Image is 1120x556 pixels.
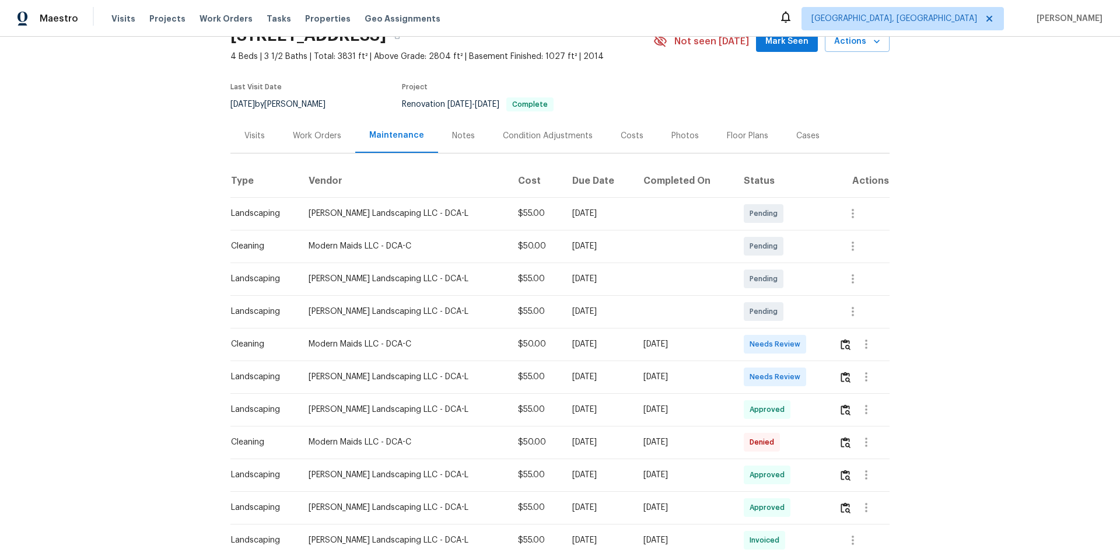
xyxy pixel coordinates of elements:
[230,51,653,62] span: 4 Beds | 3 1/2 Baths | Total: 3831 ft² | Above Grade: 2804 ft² | Basement Finished: 1027 ft² | 2014
[518,208,554,219] div: $55.00
[841,502,850,513] img: Review Icon
[674,36,749,47] span: Not seen [DATE]
[572,371,625,383] div: [DATE]
[727,130,768,142] div: Floor Plans
[231,240,290,252] div: Cleaning
[447,100,499,109] span: -
[230,30,386,41] h2: [STREET_ADDRESS]
[796,130,820,142] div: Cases
[750,240,782,252] span: Pending
[309,240,499,252] div: Modern Maids LLC - DCA-C
[518,404,554,415] div: $55.00
[309,404,499,415] div: [PERSON_NAME] Landscaping LLC - DCA-L
[309,273,499,285] div: [PERSON_NAME] Landscaping LLC - DCA-L
[643,371,725,383] div: [DATE]
[572,436,625,448] div: [DATE]
[634,165,734,197] th: Completed On
[839,363,852,391] button: Review Icon
[518,338,554,350] div: $50.00
[572,273,625,285] div: [DATE]
[231,436,290,448] div: Cleaning
[518,273,554,285] div: $55.00
[572,469,625,481] div: [DATE]
[230,165,299,197] th: Type
[199,13,253,25] span: Work Orders
[475,100,499,109] span: [DATE]
[309,208,499,219] div: [PERSON_NAME] Landscaping LLC - DCA-L
[447,100,472,109] span: [DATE]
[643,534,725,546] div: [DATE]
[309,371,499,383] div: [PERSON_NAME] Landscaping LLC - DCA-L
[305,13,351,25] span: Properties
[643,502,725,513] div: [DATE]
[309,469,499,481] div: [PERSON_NAME] Landscaping LLC - DCA-L
[231,208,290,219] div: Landscaping
[829,165,890,197] th: Actions
[841,372,850,383] img: Review Icon
[518,240,554,252] div: $50.00
[503,130,593,142] div: Condition Adjustments
[1032,13,1102,25] span: [PERSON_NAME]
[309,338,499,350] div: Modern Maids LLC - DCA-C
[839,330,852,358] button: Review Icon
[563,165,634,197] th: Due Date
[231,273,290,285] div: Landscaping
[402,100,554,109] span: Renovation
[841,437,850,448] img: Review Icon
[518,469,554,481] div: $55.00
[309,534,499,546] div: [PERSON_NAME] Landscaping LLC - DCA-L
[231,502,290,513] div: Landscaping
[621,130,643,142] div: Costs
[839,396,852,424] button: Review Icon
[750,469,789,481] span: Approved
[518,371,554,383] div: $55.00
[299,165,508,197] th: Vendor
[267,15,291,23] span: Tasks
[750,273,782,285] span: Pending
[293,130,341,142] div: Work Orders
[750,208,782,219] span: Pending
[765,34,808,49] span: Mark Seen
[841,339,850,350] img: Review Icon
[750,534,784,546] span: Invoiced
[572,404,625,415] div: [DATE]
[750,306,782,317] span: Pending
[309,502,499,513] div: [PERSON_NAME] Landscaping LLC - DCA-L
[309,436,499,448] div: Modern Maids LLC - DCA-C
[643,469,725,481] div: [DATE]
[518,502,554,513] div: $55.00
[572,306,625,317] div: [DATE]
[231,534,290,546] div: Landscaping
[111,13,135,25] span: Visits
[750,436,779,448] span: Denied
[756,31,818,53] button: Mark Seen
[839,461,852,489] button: Review Icon
[572,502,625,513] div: [DATE]
[750,502,789,513] span: Approved
[508,101,552,108] span: Complete
[839,428,852,456] button: Review Icon
[509,165,563,197] th: Cost
[643,338,725,350] div: [DATE]
[825,31,890,53] button: Actions
[518,306,554,317] div: $55.00
[841,470,850,481] img: Review Icon
[402,83,428,90] span: Project
[643,436,725,448] div: [DATE]
[40,13,78,25] span: Maestro
[230,100,255,109] span: [DATE]
[643,404,725,415] div: [DATE]
[149,13,185,25] span: Projects
[834,34,880,49] span: Actions
[572,208,625,219] div: [DATE]
[839,494,852,522] button: Review Icon
[230,83,282,90] span: Last Visit Date
[572,338,625,350] div: [DATE]
[231,469,290,481] div: Landscaping
[365,13,440,25] span: Geo Assignments
[452,130,475,142] div: Notes
[750,338,805,350] span: Needs Review
[572,240,625,252] div: [DATE]
[750,404,789,415] span: Approved
[230,97,339,111] div: by [PERSON_NAME]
